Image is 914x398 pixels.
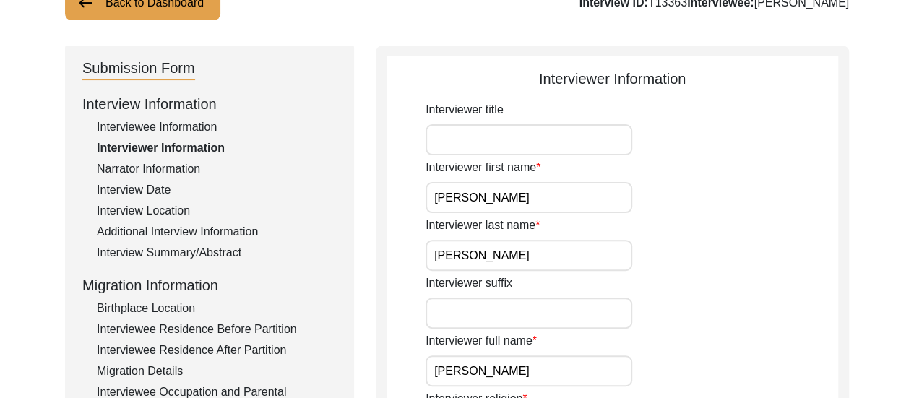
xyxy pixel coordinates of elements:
div: Interviewee Information [97,118,337,136]
div: Interview Date [97,181,337,199]
label: Interviewer last name [426,217,540,234]
div: Migration Details [97,363,337,380]
label: Interviewer full name [426,332,537,350]
label: Interviewer first name [426,159,540,176]
div: Interviewee Residence Before Partition [97,321,337,338]
div: Narrator Information [97,160,337,178]
div: Birthplace Location [97,300,337,317]
div: Interview Summary/Abstract [97,244,337,261]
div: Submission Form [82,57,195,80]
div: Interviewee Residence After Partition [97,342,337,359]
div: Interviewer Information [97,139,337,157]
div: Migration Information [82,274,337,296]
div: Additional Interview Information [97,223,337,241]
div: Interview Information [82,93,337,115]
div: Interviewer Information [387,68,838,90]
label: Interviewer title [426,101,504,118]
div: Interview Location [97,202,337,220]
label: Interviewer suffix [426,274,512,292]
